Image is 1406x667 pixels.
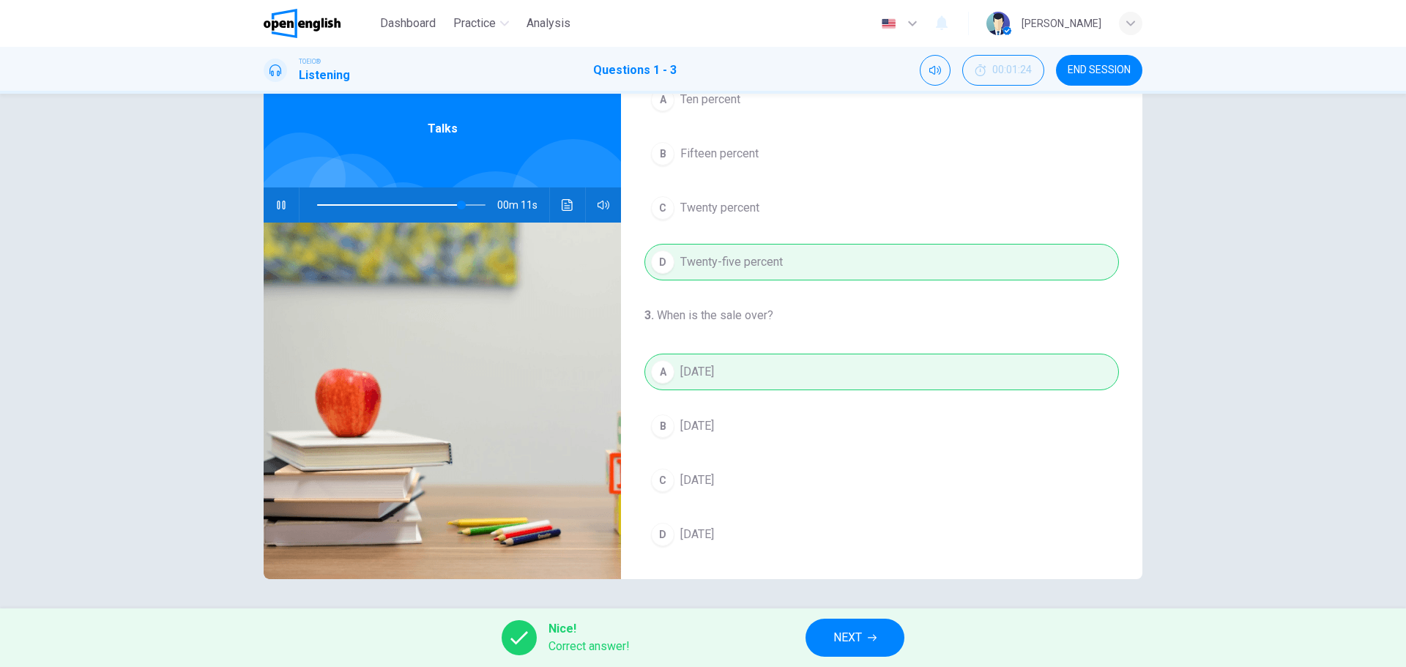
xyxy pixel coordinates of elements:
button: Click to see the audio transcription [556,187,579,223]
span: Correct answer! [548,638,630,655]
h4: When is the sale over? [644,307,1119,324]
span: END SESSION [1068,64,1131,76]
span: Talks [428,120,458,138]
button: Dashboard [374,10,442,37]
div: Hide [962,55,1044,86]
button: Practice [447,10,515,37]
img: en [879,18,898,29]
button: END SESSION [1056,55,1142,86]
span: TOEIC® [299,56,321,67]
span: 00m 11s [497,187,549,223]
img: Talks [264,223,621,579]
span: Dashboard [380,15,436,32]
a: OpenEnglish logo [264,9,374,38]
span: Practice [453,15,496,32]
span: 00:01:24 [992,64,1032,76]
span: Analysis [527,15,570,32]
div: [PERSON_NAME] [1022,15,1101,32]
span: Nice! [548,620,630,638]
img: Profile picture [986,12,1010,35]
img: OpenEnglish logo [264,9,341,38]
button: NEXT [806,619,904,657]
h4: 3 . [644,308,657,322]
h1: Listening [299,67,350,84]
span: NEXT [833,627,862,648]
button: 00:01:24 [962,55,1044,86]
button: Analysis [521,10,576,37]
h1: Questions 1 - 3 [593,62,677,79]
div: Mute [920,55,951,86]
